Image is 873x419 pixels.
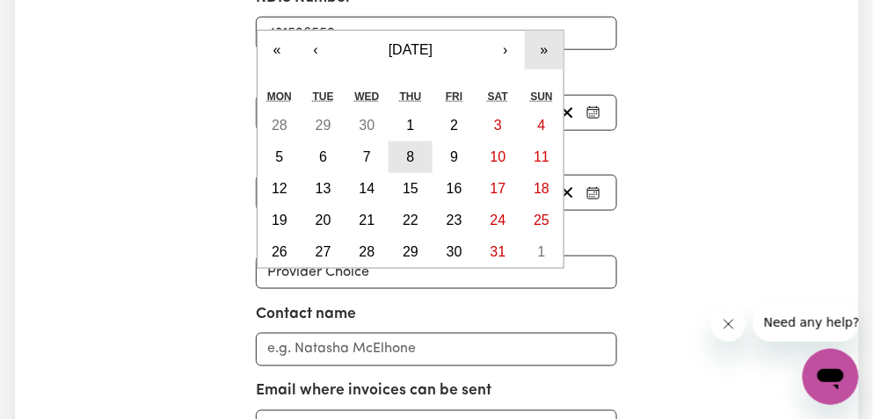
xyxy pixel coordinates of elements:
button: 29 October 2026 [389,236,433,268]
abbr: 1 October 2026 [407,118,415,133]
button: 28 September 2026 [258,110,302,141]
abbr: 23 October 2026 [447,213,462,228]
abbr: 24 October 2026 [491,213,506,228]
abbr: 13 October 2026 [316,181,331,196]
button: 30 September 2026 [346,110,389,141]
abbr: 12 October 2026 [272,181,287,196]
abbr: 7 October 2026 [363,149,371,164]
button: 24 October 2026 [477,205,520,236]
button: Pick your plan end date [581,181,606,205]
abbr: 14 October 2026 [360,181,375,196]
button: 5 October 2026 [258,141,302,173]
button: 30 October 2026 [433,236,477,268]
input: e.g. MyPlanManager Pty. Ltd. [256,256,617,289]
abbr: Wednesday [354,90,379,103]
abbr: 8 October 2026 [407,149,415,164]
iframe: Message from company [753,303,859,342]
label: Contact name [256,303,356,326]
abbr: 2 October 2026 [450,118,458,133]
input: e.g. Natasha McElhone [256,333,617,366]
abbr: 3 October 2026 [494,118,502,133]
abbr: Friday [446,90,462,103]
label: Name of plan manager [256,225,421,248]
button: Clear plan end date [554,181,581,205]
button: 10 October 2026 [477,141,520,173]
abbr: 4 October 2026 [538,118,546,133]
button: 17 October 2026 [477,173,520,205]
abbr: 30 September 2026 [360,118,375,133]
button: 11 October 2026 [520,141,564,173]
abbr: 5 October 2026 [276,149,284,164]
button: 31 October 2026 [477,236,520,268]
abbr: 17 October 2026 [491,181,506,196]
abbr: Thursday [400,90,422,103]
button: 21 October 2026 [346,205,389,236]
iframe: Close message [711,307,746,342]
iframe: Button to launch messaging window [803,349,859,405]
abbr: Sunday [531,90,553,103]
abbr: 28 October 2026 [360,244,375,259]
abbr: 28 September 2026 [272,118,287,133]
button: 29 September 2026 [302,110,346,141]
button: 15 October 2026 [389,173,433,205]
abbr: Saturday [488,90,508,103]
abbr: 22 October 2026 [403,213,418,228]
button: [DATE] [335,31,486,69]
button: 3 October 2026 [477,110,520,141]
input: Enter your NDIS number [256,17,617,50]
abbr: 18 October 2026 [534,181,549,196]
button: 16 October 2026 [433,173,477,205]
span: Need any help? [11,12,106,26]
button: 14 October 2026 [346,173,389,205]
abbr: 27 October 2026 [316,244,331,259]
abbr: 6 October 2026 [319,149,327,164]
abbr: 10 October 2026 [491,149,506,164]
button: 1 November 2026 [520,236,564,268]
abbr: 1 November 2026 [538,244,546,259]
abbr: 9 October 2026 [450,149,458,164]
button: 1 October 2026 [389,110,433,141]
button: 19 October 2026 [258,205,302,236]
abbr: 26 October 2026 [272,244,287,259]
button: 9 October 2026 [433,141,477,173]
button: « [258,31,296,69]
button: 28 October 2026 [346,236,389,268]
abbr: 29 September 2026 [316,118,331,133]
button: 2 October 2026 [433,110,477,141]
button: 4 October 2026 [520,110,564,141]
button: 22 October 2026 [389,205,433,236]
label: Plan end date [256,145,356,168]
button: 13 October 2026 [302,173,346,205]
abbr: 20 October 2026 [316,213,331,228]
button: ‹ [296,31,335,69]
button: 18 October 2026 [520,173,564,205]
abbr: 31 October 2026 [491,244,506,259]
button: 8 October 2026 [389,141,433,173]
abbr: 16 October 2026 [447,181,462,196]
button: 27 October 2026 [302,236,346,268]
button: Clear plan start date [554,101,581,125]
abbr: 21 October 2026 [360,213,375,228]
abbr: 15 October 2026 [403,181,418,196]
abbr: 25 October 2026 [534,213,549,228]
button: 12 October 2026 [258,173,302,205]
button: 7 October 2026 [346,141,389,173]
abbr: Tuesday [313,90,334,103]
button: Pick your plan start date [581,101,606,125]
button: › [486,31,525,69]
abbr: 11 October 2026 [534,149,549,164]
abbr: Monday [267,90,292,103]
button: 23 October 2026 [433,205,477,236]
button: 6 October 2026 [302,141,346,173]
span: [DATE] [389,42,433,57]
label: Email where invoices can be sent [256,380,491,403]
button: » [525,31,564,69]
abbr: 29 October 2026 [403,244,418,259]
button: 25 October 2026 [520,205,564,236]
button: 20 October 2026 [302,205,346,236]
abbr: 30 October 2026 [447,244,462,259]
abbr: 19 October 2026 [272,213,287,228]
label: Plan start date [256,64,362,87]
button: 26 October 2026 [258,236,302,268]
